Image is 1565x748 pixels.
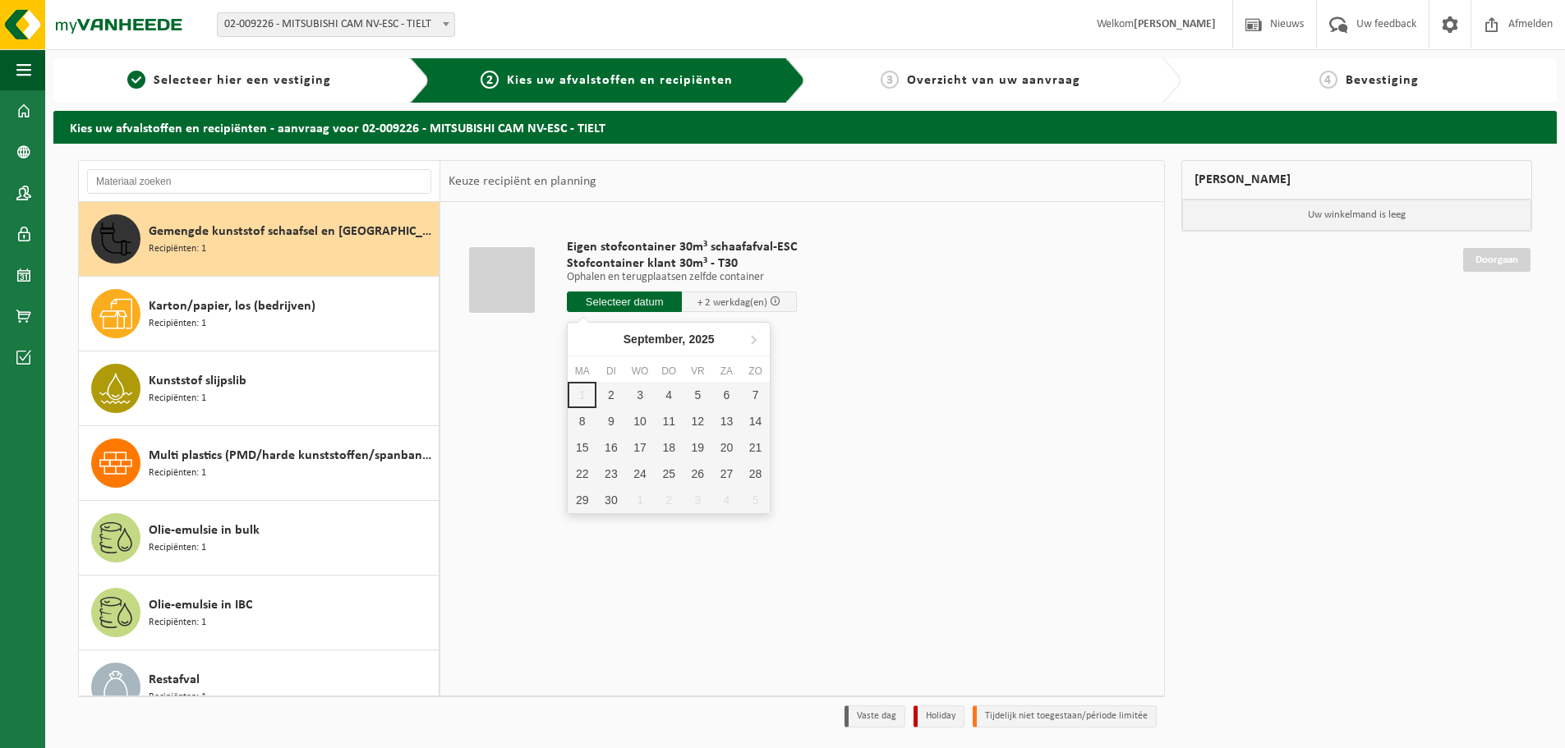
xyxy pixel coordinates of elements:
span: Restafval [149,670,200,690]
div: 25 [655,461,684,487]
span: 3 [881,71,899,89]
span: Selecteer hier een vestiging [154,74,331,87]
div: 18 [655,434,684,461]
div: ma [568,363,596,379]
span: 2 [481,71,499,89]
input: Materiaal zoeken [87,169,431,194]
div: 24 [625,461,654,487]
span: Eigen stofcontainer 30m³ schaafafval-ESC [567,239,797,255]
div: 19 [684,434,712,461]
button: Restafval Recipiënten: 1 [79,650,440,725]
span: Multi plastics (PMD/harde kunststoffen/spanbanden/EPS/folie naturel/folie gemengd) [149,446,435,466]
div: 8 [568,408,596,434]
a: Doorgaan [1463,248,1530,272]
span: Recipiënten: 1 [149,316,206,332]
div: 20 [712,434,741,461]
span: Karton/papier, los (bedrijven) [149,296,315,316]
button: Karton/papier, los (bedrijven) Recipiënten: 1 [79,277,440,351]
div: 12 [684,408,712,434]
span: Kunststof slijpslib [149,371,246,391]
span: Recipiënten: 1 [149,466,206,481]
div: 2 [596,382,625,408]
div: 13 [712,408,741,434]
span: Recipiënten: 1 [149,241,206,257]
div: 5 [741,487,770,513]
div: 27 [712,461,741,487]
span: 02-009226 - MITSUBISHI CAM NV-ESC - TIELT [217,12,455,37]
div: 14 [741,408,770,434]
div: 4 [712,487,741,513]
div: 28 [741,461,770,487]
div: 9 [596,408,625,434]
button: Kunststof slijpslib Recipiënten: 1 [79,351,440,426]
p: Uw winkelmand is leeg [1182,200,1532,231]
div: 4 [655,382,684,408]
div: 21 [741,434,770,461]
span: Bevestiging [1346,74,1419,87]
span: Olie-emulsie in IBC [149,595,252,615]
span: Kies uw afvalstoffen en recipiënten [507,74,733,87]
button: Olie-emulsie in bulk Recipiënten: 1 [79,501,440,576]
li: Tijdelijk niet toegestaan/période limitée [973,705,1157,727]
li: Holiday [914,705,964,727]
strong: [PERSON_NAME] [1134,18,1216,30]
div: 16 [596,434,625,461]
div: 29 [568,487,596,513]
h2: Kies uw afvalstoffen en recipiënten - aanvraag voor 02-009226 - MITSUBISHI CAM NV-ESC - TIELT [53,111,1557,143]
i: 2025 [688,333,714,345]
span: Overzicht van uw aanvraag [907,74,1080,87]
div: 6 [712,382,741,408]
div: 2 [655,487,684,513]
div: 23 [596,461,625,487]
div: 17 [625,434,654,461]
p: Ophalen en terugplaatsen zelfde container [567,272,797,283]
div: za [712,363,741,379]
button: Multi plastics (PMD/harde kunststoffen/spanbanden/EPS/folie naturel/folie gemengd) Recipiënten: 1 [79,426,440,501]
div: wo [625,363,654,379]
div: 10 [625,408,654,434]
a: 1Selecteer hier een vestiging [62,71,397,90]
button: Olie-emulsie in IBC Recipiënten: 1 [79,576,440,650]
div: zo [741,363,770,379]
div: 30 [596,487,625,513]
span: 1 [127,71,145,89]
div: 3 [625,382,654,408]
div: Keuze recipiënt en planning [440,161,605,202]
span: Recipiënten: 1 [149,391,206,406]
span: Recipiënten: 1 [149,690,206,705]
span: Gemengde kunststof schaafsel en [GEOGRAPHIC_DATA] [149,222,435,241]
div: 26 [684,461,712,487]
div: 22 [568,461,596,487]
div: 7 [741,382,770,408]
li: Vaste dag [845,705,905,727]
span: Recipiënten: 1 [149,615,206,631]
div: 11 [655,408,684,434]
span: Olie-emulsie in bulk [149,521,260,540]
button: Gemengde kunststof schaafsel en [GEOGRAPHIC_DATA] Recipiënten: 1 [79,202,440,277]
span: Stofcontainer klant 30m³ - T30 [567,255,797,272]
span: Recipiënten: 1 [149,540,206,556]
div: vr [684,363,712,379]
span: 4 [1319,71,1337,89]
div: 1 [625,487,654,513]
span: 02-009226 - MITSUBISHI CAM NV-ESC - TIELT [218,13,454,36]
div: do [655,363,684,379]
div: di [596,363,625,379]
div: [PERSON_NAME] [1181,160,1533,200]
div: 15 [568,434,596,461]
div: 5 [684,382,712,408]
div: September, [617,326,721,352]
div: 3 [684,487,712,513]
span: + 2 werkdag(en) [697,297,767,308]
input: Selecteer datum [567,291,682,312]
